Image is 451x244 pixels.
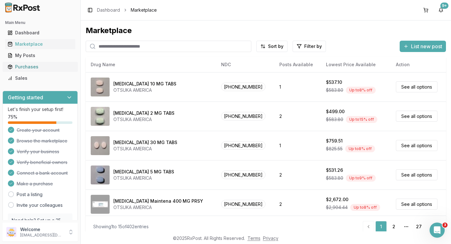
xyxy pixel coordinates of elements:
img: RxPost Logo [3,3,43,13]
span: $825.55 [326,146,343,152]
p: [EMAIL_ADDRESS][DOMAIN_NAME] [20,233,64,238]
button: My Posts [3,50,78,61]
td: 1 [274,72,321,102]
img: User avatar [6,227,16,237]
h3: Getting started [8,94,43,101]
div: $2,672.00 [326,196,348,203]
span: Browse the marketplace [17,138,67,144]
span: 75 % [8,114,17,120]
button: Sales [3,73,78,83]
a: Purchases [5,61,75,73]
div: My Posts [8,52,73,59]
h2: Main Menu [5,20,75,25]
span: $583.80 [326,87,343,93]
a: My Posts [5,50,75,61]
span: Make a purchase [17,181,53,187]
a: See all options [396,140,437,151]
p: Welcome [20,226,64,233]
th: NDC [216,57,274,72]
a: Privacy [263,235,278,241]
span: Verify beneficial owners [17,159,67,166]
div: Dashboard [8,30,73,36]
div: [MEDICAL_DATA] 2 MG TABS [113,110,174,116]
a: See all options [396,111,437,122]
a: See all options [396,199,437,210]
div: $759.51 [326,138,343,144]
img: Abilify Maintena 400 MG PRSY [91,195,110,214]
button: Marketplace [3,39,78,49]
span: Create your account [17,127,60,133]
a: Invite your colleagues [17,202,63,208]
div: OTSUKA AMERICA [113,146,177,152]
div: [MEDICAL_DATA] 30 MG TABS [113,139,177,146]
a: Marketplace [5,38,75,50]
a: Post a listing [17,191,43,198]
span: 3 [442,223,448,228]
div: Up to 9 % off [346,175,376,182]
button: List new post [400,41,446,52]
span: $583.80 [326,116,343,123]
div: 9+ [440,3,448,9]
a: Terms [248,235,260,241]
img: Abilify 5 MG TABS [91,166,110,184]
span: List new post [411,43,442,50]
th: Action [391,57,446,72]
a: 1 [375,221,387,232]
span: $2,904.44 [326,204,348,211]
td: 2 [274,189,321,219]
div: [MEDICAL_DATA] Maintena 400 MG PRSY [113,198,203,204]
span: $583.80 [326,175,343,181]
nav: breadcrumb [97,7,157,13]
a: Dashboard [5,27,75,38]
div: Purchases [8,64,73,70]
div: Up to 8 % off [346,87,376,94]
div: Marketplace [8,41,73,47]
img: Abilify 2 MG TABS [91,107,110,126]
td: 1 [274,131,321,160]
button: Filter by [293,41,326,52]
span: Filter by [304,43,322,49]
span: [PHONE_NUMBER] [221,200,265,208]
td: 2 [274,160,321,189]
iframe: Intercom live chat [430,223,445,238]
span: Verify your business [17,148,59,155]
th: Lowest Price Available [321,57,391,72]
button: Dashboard [3,28,78,38]
div: OTSUKA AMERICA [113,116,174,123]
button: Sort by [256,41,288,52]
span: Connect a bank account [17,170,68,176]
td: 2 [274,102,321,131]
a: See all options [396,81,437,92]
a: Sales [5,73,75,84]
span: Marketplace [131,7,157,13]
div: $531.26 [326,167,343,173]
th: Posts Available [274,57,321,72]
div: OTSUKA AMERICA [113,175,174,181]
div: OTSUKA AMERICA [113,204,203,211]
a: See all options [396,169,437,180]
div: [MEDICAL_DATA] 10 MG TABS [113,81,176,87]
div: Marketplace [86,26,446,36]
span: [PHONE_NUMBER] [221,171,265,179]
p: Let's finish your setup first! [8,106,72,113]
div: Up to 8 % off [345,145,375,152]
p: Need help? Set up a 25 minute call with our team to set up. [12,217,69,236]
div: $499.00 [326,108,345,115]
a: Dashboard [97,7,120,13]
button: Purchases [3,62,78,72]
a: List new post [400,44,446,50]
nav: pagination [363,221,438,232]
button: 9+ [436,5,446,15]
span: [PHONE_NUMBER] [221,83,265,91]
a: 27 [413,221,425,232]
div: Sales [8,75,73,81]
th: Drug Name [86,57,216,72]
span: [PHONE_NUMBER] [221,112,265,120]
span: [PHONE_NUMBER] [221,141,265,150]
a: Go to next page [426,221,438,232]
div: [MEDICAL_DATA] 5 MG TABS [113,169,174,175]
div: OTSUKA AMERICA [113,87,176,93]
img: Abilify 30 MG TABS [91,136,110,155]
img: Abilify 10 MG TABS [91,78,110,96]
div: Showing 1 to 15 of 402 entries [93,224,149,230]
